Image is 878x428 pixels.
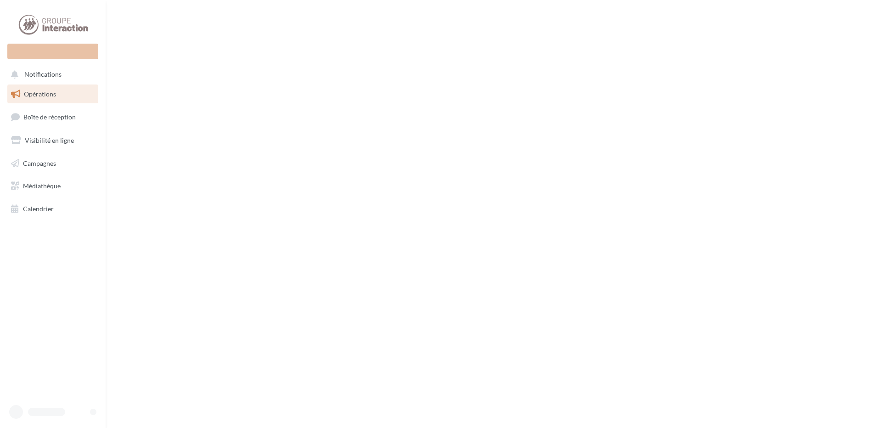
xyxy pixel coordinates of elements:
[23,182,61,190] span: Médiathèque
[6,107,100,127] a: Boîte de réception
[6,199,100,219] a: Calendrier
[23,205,54,213] span: Calendrier
[6,176,100,196] a: Médiathèque
[6,84,100,104] a: Opérations
[24,71,62,79] span: Notifications
[7,44,98,59] div: Nouvelle campagne
[6,154,100,173] a: Campagnes
[6,131,100,150] a: Visibilité en ligne
[23,113,76,121] span: Boîte de réception
[24,90,56,98] span: Opérations
[25,136,74,144] span: Visibilité en ligne
[23,159,56,167] span: Campagnes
